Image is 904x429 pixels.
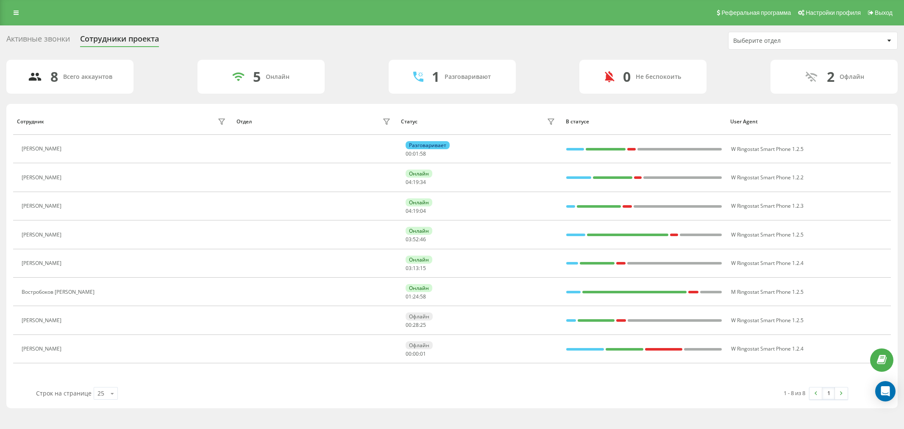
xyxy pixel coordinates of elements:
[731,259,804,267] span: W Ringostat Smart Phone 1.2.4
[420,321,426,329] span: 25
[420,350,426,357] span: 01
[623,69,631,85] div: 0
[406,350,412,357] span: 00
[420,293,426,300] span: 58
[22,260,64,266] div: [PERSON_NAME]
[22,318,64,323] div: [PERSON_NAME]
[827,69,834,85] div: 2
[22,175,64,181] div: [PERSON_NAME]
[22,146,64,152] div: [PERSON_NAME]
[822,387,835,399] a: 1
[413,150,419,157] span: 01
[840,73,864,81] div: Офлайн
[406,265,426,271] div: : :
[731,174,804,181] span: W Ringostat Smart Phone 1.2.2
[875,381,896,401] div: Open Intercom Messenger
[17,119,44,125] div: Сотрудник
[406,141,450,149] div: Разговаривает
[731,231,804,238] span: W Ringostat Smart Phone 1.2.5
[406,150,412,157] span: 00
[406,293,412,300] span: 01
[731,345,804,352] span: W Ringostat Smart Phone 1.2.4
[420,207,426,214] span: 04
[806,9,861,16] span: Настройки профиля
[420,265,426,272] span: 15
[253,69,261,85] div: 5
[721,9,791,16] span: Реферальная программа
[406,170,432,178] div: Онлайн
[266,73,289,81] div: Онлайн
[420,150,426,157] span: 58
[731,288,804,295] span: M Ringostat Smart Phone 1.2.5
[406,151,426,157] div: : :
[420,178,426,186] span: 34
[406,312,433,320] div: Офлайн
[730,119,887,125] div: User Agent
[401,119,417,125] div: Статус
[784,389,805,397] div: 1 - 8 из 8
[733,37,834,45] div: Выберите отдел
[731,145,804,153] span: W Ringostat Smart Phone 1.2.5
[406,265,412,272] span: 03
[22,289,97,295] div: Востробоков [PERSON_NAME]
[6,34,70,47] div: Активные звонки
[406,341,433,349] div: Офлайн
[413,321,419,329] span: 28
[406,237,426,242] div: : :
[63,73,112,81] div: Всего аккаунтов
[432,69,439,85] div: 1
[97,389,104,398] div: 25
[875,9,893,16] span: Выход
[406,198,432,206] div: Онлайн
[406,208,426,214] div: : :
[80,34,159,47] div: Сотрудники проекта
[406,256,432,264] div: Онлайн
[406,207,412,214] span: 04
[413,350,419,357] span: 00
[413,265,419,272] span: 13
[236,119,252,125] div: Отдел
[22,346,64,352] div: [PERSON_NAME]
[406,322,426,328] div: : :
[406,227,432,235] div: Онлайн
[406,321,412,329] span: 00
[22,203,64,209] div: [PERSON_NAME]
[636,73,681,81] div: Не беспокоить
[420,236,426,243] span: 46
[413,236,419,243] span: 52
[406,294,426,300] div: : :
[413,178,419,186] span: 19
[50,69,58,85] div: 8
[566,119,722,125] div: В статусе
[731,317,804,324] span: W Ringostat Smart Phone 1.2.5
[731,202,804,209] span: W Ringostat Smart Phone 1.2.3
[413,207,419,214] span: 19
[406,351,426,357] div: : :
[36,389,92,397] span: Строк на странице
[406,284,432,292] div: Онлайн
[406,236,412,243] span: 03
[445,73,491,81] div: Разговаривают
[413,293,419,300] span: 24
[406,179,426,185] div: : :
[22,232,64,238] div: [PERSON_NAME]
[406,178,412,186] span: 04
